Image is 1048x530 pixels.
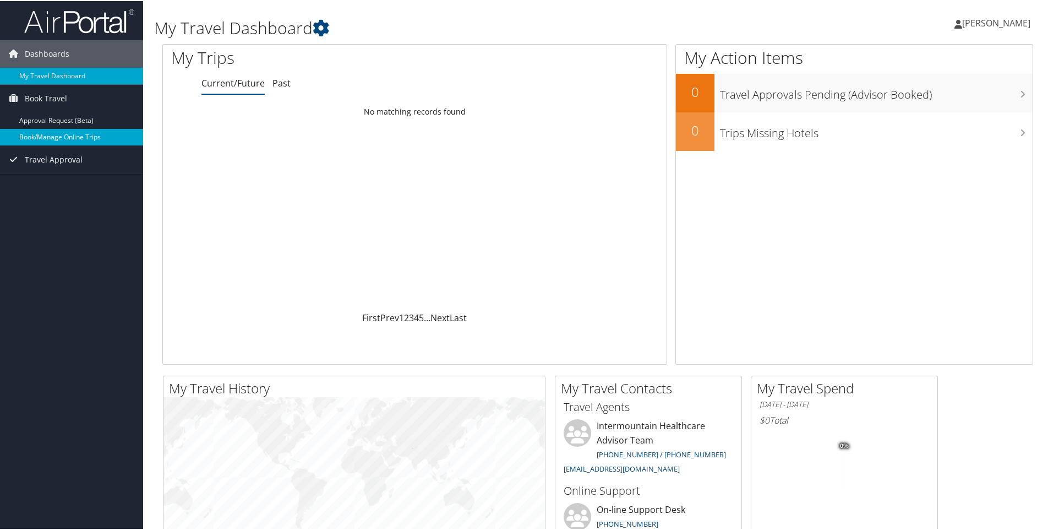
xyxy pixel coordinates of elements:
span: Travel Approval [25,145,83,172]
a: Current/Future [201,76,265,88]
span: Book Travel [25,84,67,111]
a: 0Trips Missing Hotels [676,111,1033,150]
h1: My Trips [171,45,449,68]
h2: My Travel History [169,378,545,397]
a: Last [450,311,467,323]
a: [PHONE_NUMBER] [597,518,658,528]
h3: Travel Agents [564,398,733,414]
a: [PHONE_NUMBER] / [PHONE_NUMBER] [597,448,726,458]
h2: My Travel Contacts [561,378,741,397]
span: $0 [760,413,769,425]
li: Intermountain Healthcare Advisor Team [558,418,739,477]
h6: [DATE] - [DATE] [760,398,929,409]
a: 0Travel Approvals Pending (Advisor Booked) [676,73,1033,111]
span: Dashboards [25,39,69,67]
h1: My Travel Dashboard [154,15,746,39]
a: 1 [399,311,404,323]
a: 3 [409,311,414,323]
a: Past [272,76,291,88]
a: First [362,311,380,323]
a: 5 [419,311,424,323]
h2: My Travel Spend [757,378,937,397]
h2: 0 [676,82,714,100]
span: … [424,311,430,323]
h1: My Action Items [676,45,1033,68]
img: airportal-logo.png [24,7,134,33]
a: Prev [380,311,399,323]
a: 2 [404,311,409,323]
td: No matching records found [163,101,667,121]
a: [PERSON_NAME] [954,6,1041,39]
h6: Total [760,413,929,425]
h3: Trips Missing Hotels [720,119,1033,140]
h3: Travel Approvals Pending (Advisor Booked) [720,80,1033,101]
a: [EMAIL_ADDRESS][DOMAIN_NAME] [564,463,680,473]
span: [PERSON_NAME] [962,16,1030,28]
a: 4 [414,311,419,323]
a: Next [430,311,450,323]
h3: Online Support [564,482,733,497]
h2: 0 [676,120,714,139]
tspan: 0% [840,442,849,448]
